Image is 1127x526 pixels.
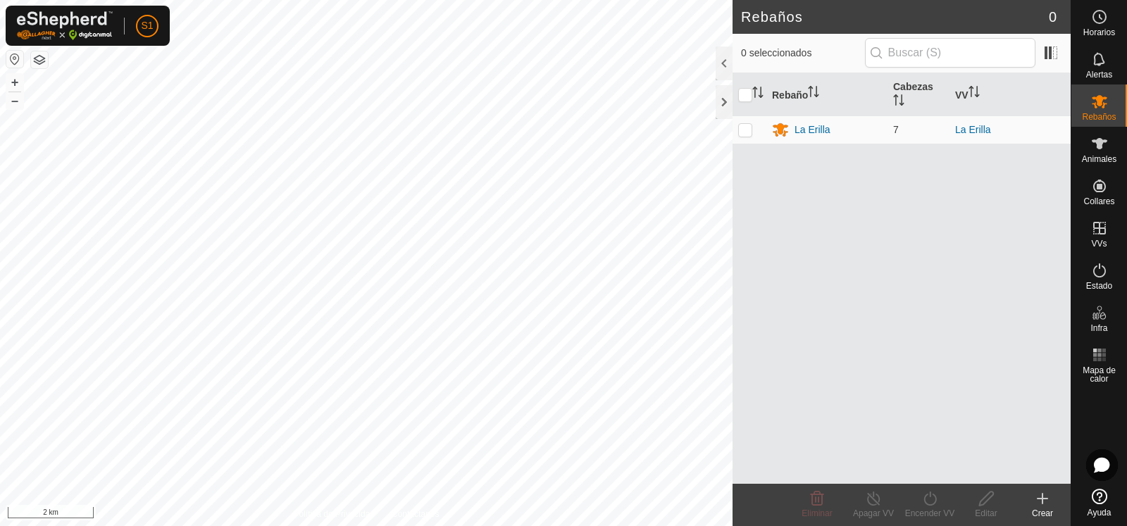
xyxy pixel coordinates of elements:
button: – [6,92,23,109]
font: Rebaños [741,9,803,25]
font: Crear [1032,508,1053,518]
font: Editar [975,508,997,518]
a: La Erilla [955,124,991,135]
font: Eliminar [802,508,832,518]
font: Animales [1082,154,1116,164]
font: La Erilla [795,124,830,135]
font: Mapa de calor [1083,365,1116,384]
font: S1 [141,20,153,31]
p-sorticon: Activar para ordenar [808,88,819,99]
font: Infra [1090,323,1107,333]
p-sorticon: Activar para ordenar [969,88,980,99]
button: + [6,74,23,91]
font: Política de Privacidad [294,509,375,519]
font: Ayuda [1088,508,1112,518]
font: + [11,75,19,89]
img: Logotipo de Gallagher [17,11,113,40]
font: 7 [893,124,899,135]
font: Horarios [1083,27,1115,37]
p-sorticon: Activar para ordenar [752,89,764,100]
a: Ayuda [1071,483,1127,522]
input: Buscar (S) [865,38,1035,68]
font: 0 seleccionados [741,47,811,58]
button: Capas del Mapa [31,51,48,68]
font: Rebaños [1082,112,1116,122]
p-sorticon: Activar para ordenar [893,96,904,108]
font: VV [955,89,969,100]
font: Alertas [1086,70,1112,80]
font: Collares [1083,196,1114,206]
font: VVs [1091,239,1107,249]
font: Contáctanos [392,509,439,519]
font: 0 [1049,9,1057,25]
a: Contáctanos [392,508,439,520]
a: Política de Privacidad [294,508,375,520]
font: Rebaño [772,89,808,100]
font: Encender VV [905,508,955,518]
button: Restablecer mapa [6,51,23,68]
font: Cabezas [893,81,933,92]
font: Apagar VV [853,508,894,518]
font: Estado [1086,281,1112,291]
font: – [11,93,18,108]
